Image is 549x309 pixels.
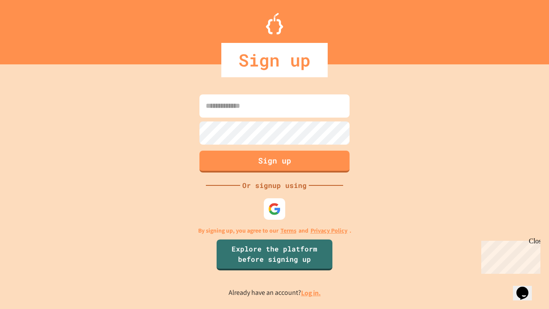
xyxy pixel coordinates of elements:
[3,3,59,55] div: Chat with us now!Close
[266,13,283,34] img: Logo.svg
[281,226,296,235] a: Terms
[311,226,347,235] a: Privacy Policy
[198,226,351,235] p: By signing up, you agree to our and .
[229,288,321,298] p: Already have an account?
[221,43,328,77] div: Sign up
[478,237,540,274] iframe: chat widget
[240,180,309,191] div: Or signup using
[513,275,540,300] iframe: chat widget
[301,288,321,297] a: Log in.
[268,203,281,215] img: google-icon.svg
[199,151,350,173] button: Sign up
[217,239,332,270] a: Explore the platform before signing up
